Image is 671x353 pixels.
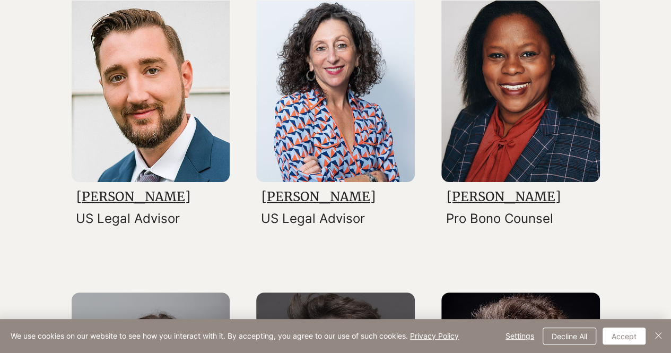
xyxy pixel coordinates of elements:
span: Settings [506,328,534,344]
span: We use cookies on our website to see how you interact with it. By accepting, you agree to our use... [11,331,459,341]
button: Decline All [543,328,596,345]
img: Close [652,329,665,342]
a: [PERSON_NAME] [76,188,190,204]
button: Close [652,328,665,345]
a: [PERSON_NAME] [262,188,376,204]
p: US Legal Advisor [261,209,404,227]
a: Privacy Policy [410,331,459,340]
a: [PERSON_NAME] [447,188,561,204]
button: Accept [603,328,646,345]
p: Pro Bono Counsel [446,209,589,227]
p: US Legal Advisor [76,209,219,227]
